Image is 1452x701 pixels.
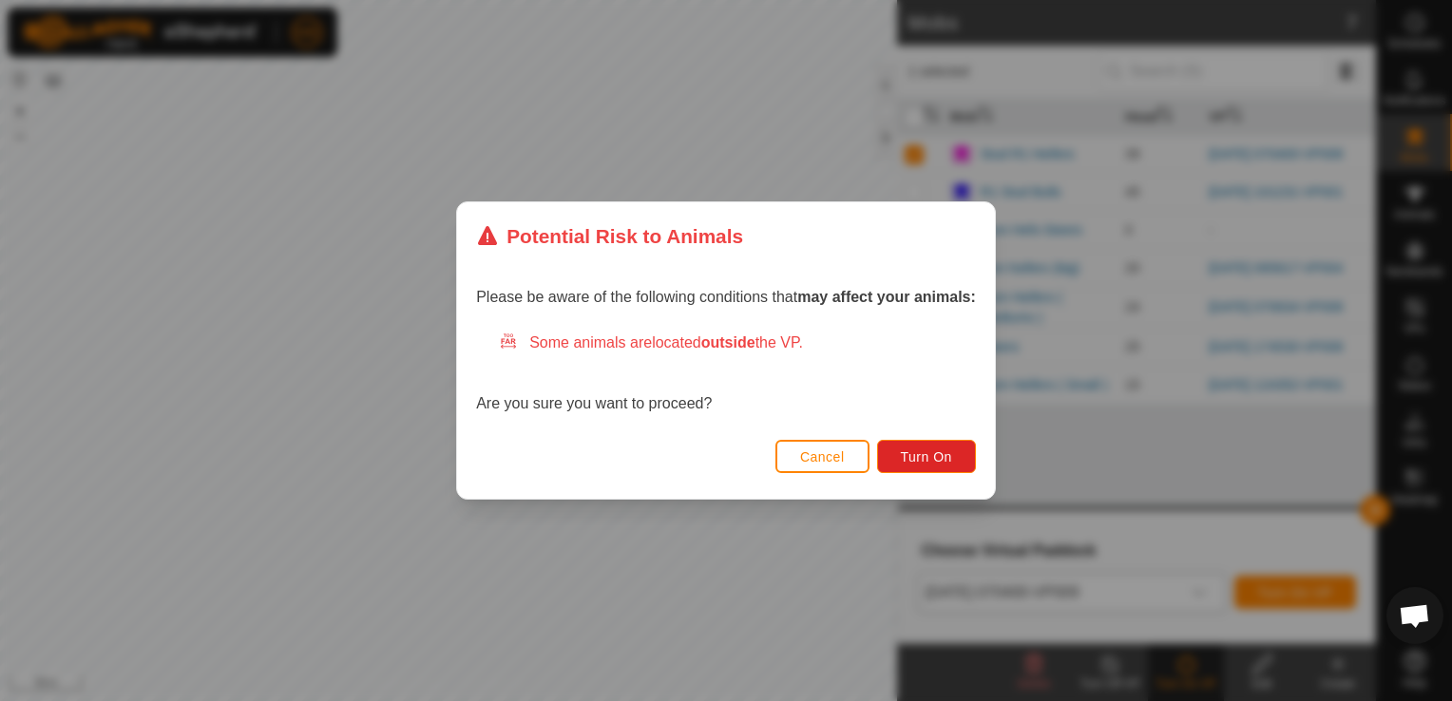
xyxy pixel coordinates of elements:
[652,334,803,350] span: located the VP.
[499,332,976,354] div: Some animals are
[1386,587,1443,644] div: Open chat
[476,289,976,305] span: Please be aware of the following conditions that
[877,440,976,473] button: Turn On
[901,449,952,464] span: Turn On
[797,289,976,305] strong: may affect your animals:
[476,332,976,415] div: Are you sure you want to proceed?
[476,221,743,251] div: Potential Risk to Animals
[800,449,845,464] span: Cancel
[775,440,869,473] button: Cancel
[701,334,755,350] strong: outside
